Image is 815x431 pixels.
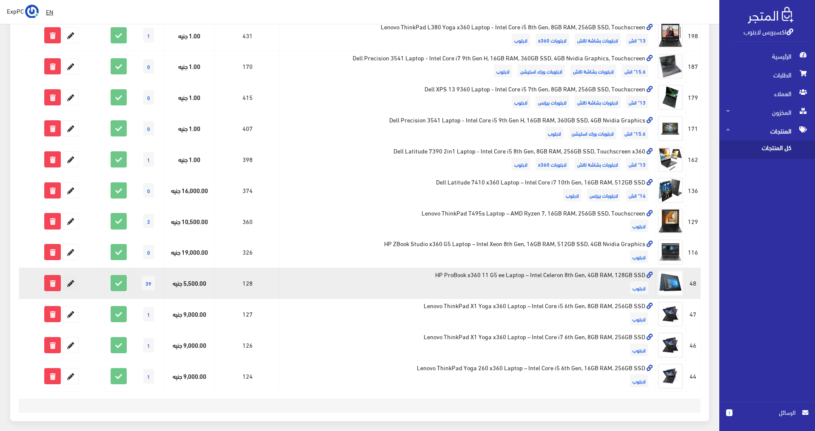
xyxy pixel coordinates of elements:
td: 128 [215,268,280,299]
td: 374 [215,175,280,206]
a: 1 الرسائل [726,408,808,426]
td: 16,000.00 جنيه [164,175,215,206]
td: 198 [686,20,701,51]
span: لابتوب [630,374,648,387]
span: لابتوبات x360 [536,158,569,170]
a: المخزون [719,103,815,122]
span: العملاء [726,84,808,103]
span: لابتوب [512,96,530,108]
img: dell-latitude-7390-2in1-laptop-intel-core-i5-8th-gen-8gb-ram-256gb-ssd-touchscreen-x360.jpg [658,147,683,172]
u: EN [46,6,53,17]
span: 39 [142,276,155,290]
span: لابتوب [630,250,648,263]
td: 10,500.00 جنيه [164,206,215,237]
td: 1.00 جنيه [164,82,215,113]
td: 1.00 جنيه [164,51,215,82]
td: Dell Latitude 7390 2in1 Laptop - Intel Core i5 8th Gen, 8GB RAM, 256GB SSD, Touchscreen x360 [279,144,655,175]
span: 15.6" انش [622,65,648,77]
a: ... ExpPC [7,4,39,18]
span: الرئيسية [726,47,808,65]
img: dell-precision-3541-laptop-intel-core-i7-9th-gen-h-16gb-ram-360gb-ssd-4gb-nvidia-graphics-touchsc... [658,54,683,79]
span: 0 [143,121,154,136]
span: 1 [143,28,154,43]
td: Lenovo ThinkPad X1 Yoga x360 Laptop – Intel Core i5 6th Gen, 8GB RAM, 256GB SSD [279,299,655,330]
span: 1 [143,369,154,383]
img: thinkpad-x1-yoga-intel-i5-6th.jpg [658,301,683,327]
td: 431 [215,20,280,51]
td: 1.00 جنيه [164,20,215,51]
span: الرسائل [739,408,795,417]
td: 398 [215,144,280,175]
iframe: Drift Widget Chat Controller [10,373,43,405]
span: 13" انش [626,34,648,46]
span: 1 [143,338,154,352]
td: 1.00 جنيه [164,144,215,175]
td: 360 [215,206,280,237]
td: 415 [215,82,280,113]
td: 179 [686,82,701,113]
span: لابتوب [512,34,530,46]
img: ... [25,5,39,18]
span: 1 [726,409,732,416]
span: 15.6" انش [622,127,648,139]
img: hp-probook-g5-11-x360-ee.jpg [658,270,683,296]
td: Dell XPS 13 9360 Laptop - Intel Core i5 7th Gen, 8GB RAM, 256GB SSD, Touchscreen [279,82,655,113]
span: لابتوبات ورك استيشن [569,127,616,139]
a: المنتجات [719,122,815,140]
span: 2 [143,214,154,228]
img: . [748,7,793,23]
td: HP ProBook x360 11 G5 ee Laptop – Intel Celeron 8th Gen, 4GB RAM, 128GB SSD [279,268,655,299]
span: 0 [143,183,154,198]
img: thinkpad-x1-yoga-x360-intel-i7-6th.jpg [658,332,683,358]
a: الرئيسية [719,47,815,65]
span: لابتوب [630,281,648,294]
span: الطلبات [726,65,808,84]
span: ExpPC [7,6,24,16]
span: 0 [143,90,154,105]
td: HP ZBook Studio x360 G5 Laptop – Intel Xeon 8th Gen, 16GB RAM, 512GB SSD, 4GB Nvidia Graphics [279,237,655,268]
td: 48 [686,268,701,299]
span: لابتوبات بشاشة تاتش [570,65,616,77]
td: 1.00 جنيه [164,113,215,144]
span: كل المنتجات [726,140,791,159]
td: 47 [686,299,701,330]
a: كل المنتجات [719,140,815,159]
span: لابتوب [545,127,564,139]
img: lenovo-thinkpad-t495s-laptop-amd-ryzen-7-16gb-ram-256gb-ssd-touchscreen.jpg [658,208,683,234]
a: EN [43,4,57,20]
td: Lenovo ThinkPad Yoga 260 x360 Laptop – Intel Core i5 6th Gen, 16GB RAM, 256GB SSD [279,360,655,391]
td: 326 [215,237,280,268]
td: Dell Precision 3541 Laptop - Intel Core i5 9th Gen H, 16GB RAM, 360GB SSD, 4GB Nvidia Graphics [279,113,655,144]
span: 14" انش [626,189,648,201]
td: 129 [686,206,701,237]
span: 0 [143,59,154,74]
span: المنتجات [726,122,808,140]
td: 170 [215,51,280,82]
td: 136 [686,175,701,206]
span: لابتوبات بشاشة تاتش [575,34,621,46]
a: الطلبات [719,65,815,84]
td: Lenovo ThinkPad T495s Laptop – AMD Ryzen 7, 16GB RAM, 256GB SSD, Touchscreen [279,206,655,237]
span: لابتوب [512,158,530,170]
span: 13" انش [626,158,648,170]
span: 0 [143,245,154,259]
td: 187 [686,51,701,82]
span: المخزون [726,103,808,122]
td: 171 [686,113,701,144]
td: 46 [686,329,701,360]
td: 44 [686,360,701,391]
td: Lenovo ThinkPad X1 Yoga x360 Laptop – Intel Core i7 6th Gen, 8GB RAM, 256GB SSD [279,329,655,360]
span: لابتوب [630,219,648,232]
td: 126 [215,329,280,360]
td: Lenovo ThinkPad L380 Yoga x360 Laptop - Intel Core i5 8th Gen, 8GB RAM, 256GB SSD, Touchscreen [279,20,655,51]
td: 124 [215,360,280,391]
span: لابتوب [630,343,648,356]
td: 116 [686,237,701,268]
td: 9,000.00 جنيه [164,360,215,391]
span: 1 [143,152,154,167]
span: لابتوب [563,189,581,201]
img: hp-zbook-studio-x360-g5-laptop-intel-xeon-8th-gen-16gb-ram-512gb-ssd-4gb-nvidia-graphics.jpg [658,239,683,265]
span: 13" انش [626,96,648,108]
td: 127 [215,299,280,330]
img: thinkpad-yoga-260-x360-intel-i5-6th.jpg [658,363,683,389]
